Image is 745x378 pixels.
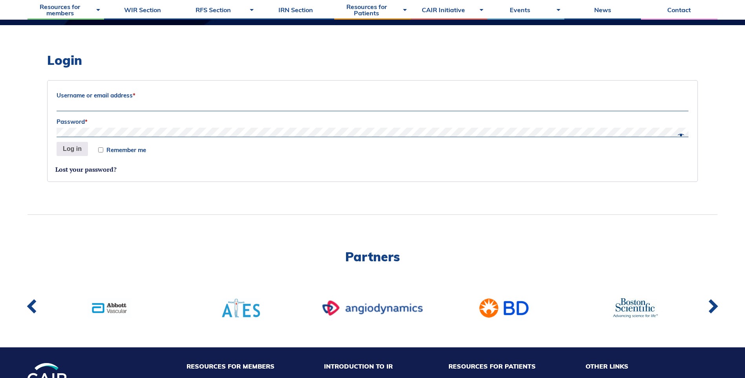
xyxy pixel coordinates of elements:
[57,90,688,101] label: Username or email address
[47,53,698,68] h2: Login
[27,250,718,263] h2: Partners
[106,147,146,153] span: Remember me
[98,147,103,152] input: Remember me
[55,165,117,174] a: Lost your password?
[57,116,688,128] label: Password
[57,142,88,156] button: Log in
